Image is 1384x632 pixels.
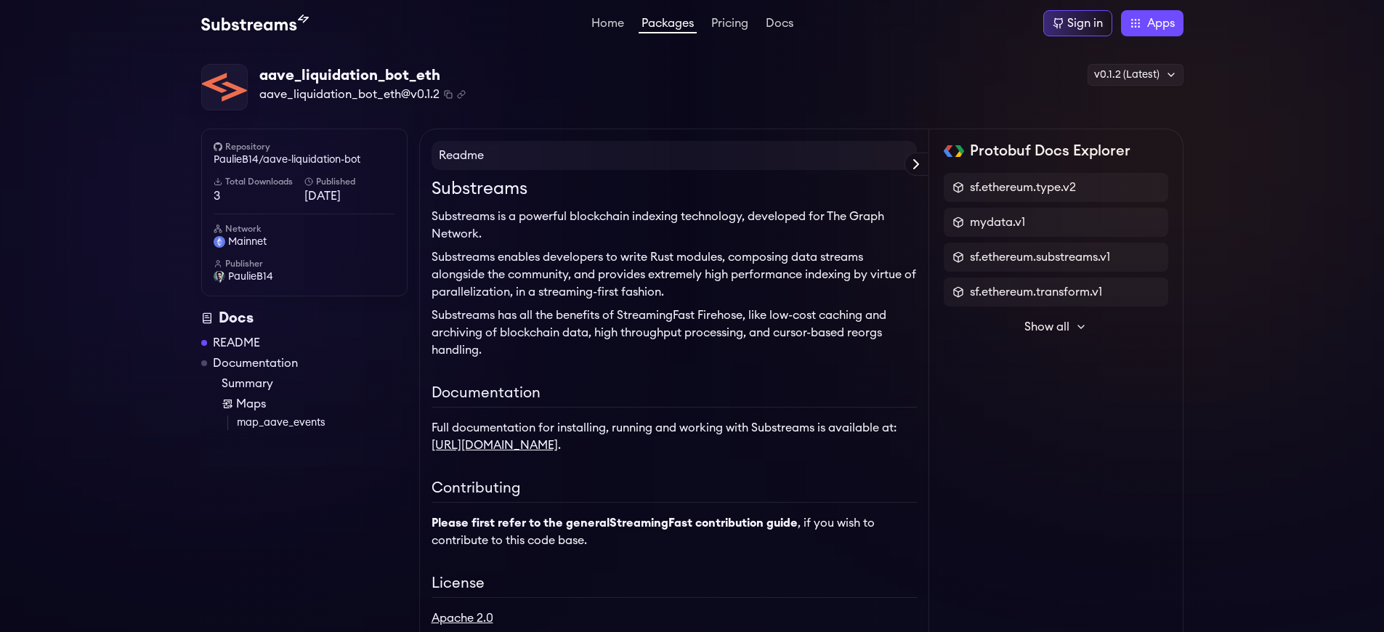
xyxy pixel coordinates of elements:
span: [DATE] [304,187,395,205]
div: Docs [201,308,408,328]
img: Package Logo [202,65,247,110]
p: Substreams is a powerful blockchain indexing technology, developed for The Graph Network. [432,208,917,243]
h4: Readme [432,141,917,170]
img: Substream's logo [201,15,309,32]
h2: Protobuf Docs Explorer [970,141,1130,161]
a: Apache 2.0 [432,612,493,624]
a: Summary [222,375,408,392]
span: aave_liquidation_bot_eth@v0.1.2 [259,86,440,103]
a: PaulieB14 [214,270,395,284]
span: PaulieB14 [228,270,273,284]
a: PaulieB14/aave-liquidation-bot [214,153,395,167]
span: Apps [1147,15,1175,32]
h1: Substreams [432,176,917,202]
a: mainnet [214,235,395,249]
a: Pricing [708,17,751,32]
span: mydata.v1 [970,214,1025,231]
h6: Publisher [214,258,395,270]
p: Substreams enables developers to write Rust modules, composing data streams alongside the communi... [432,248,917,301]
p: , if you wish to contribute to this code base. [432,514,917,549]
h6: Published [304,176,395,187]
a: Home [588,17,627,32]
h2: License [432,572,917,598]
a: README [213,334,260,352]
h6: Total Downloads [214,176,304,187]
div: v0.1.2 (Latest) [1088,64,1183,86]
span: sf.ethereum.substreams.v1 [970,248,1110,266]
h2: Contributing [432,477,917,503]
button: Copy package name and version [444,90,453,99]
a: Sign in [1043,10,1112,36]
a: Packages [639,17,697,33]
a: StreamingFast contribution guide [610,517,798,529]
h2: Documentation [432,382,917,408]
strong: Please first refer to the general [432,517,798,529]
a: Docs [763,17,796,32]
span: Show all [1024,318,1069,336]
div: aave_liquidation_bot_eth [259,65,466,86]
span: mainnet [228,235,267,249]
img: github [214,142,222,151]
h6: Repository [214,141,395,153]
a: Maps [222,395,408,413]
h6: Network [214,223,395,235]
button: Show all [944,312,1168,341]
a: Documentation [213,355,298,372]
span: sf.ethereum.transform.v1 [970,283,1102,301]
p: Substreams has all the benefits of StreamingFast Firehose, like low-cost caching and archiving of... [432,307,917,359]
div: Sign in [1067,15,1103,32]
img: User Avatar [214,271,225,283]
p: Full documentation for installing, running and working with Substreams is available at: . [432,419,917,454]
span: 3 [214,187,304,205]
a: [URL][DOMAIN_NAME] [432,439,558,451]
button: Copy .spkg link to clipboard [457,90,466,99]
img: mainnet [214,236,225,248]
img: Map icon [222,398,233,410]
span: sf.ethereum.type.v2 [970,179,1076,196]
img: Protobuf [944,145,965,157]
a: map_aave_events [237,416,408,430]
